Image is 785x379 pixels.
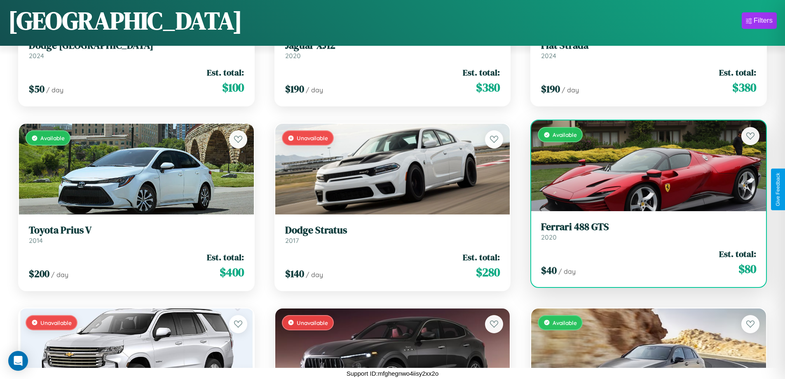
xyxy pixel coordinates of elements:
[46,86,63,94] span: / day
[553,131,577,138] span: Available
[541,233,557,241] span: 2020
[29,236,43,245] span: 2014
[40,134,65,141] span: Available
[285,224,500,245] a: Dodge Stratus2017
[558,267,576,275] span: / day
[207,251,244,263] span: Est. total:
[207,66,244,78] span: Est. total:
[29,267,49,280] span: $ 200
[29,40,244,52] h3: Dodge [GEOGRAPHIC_DATA]
[738,261,756,277] span: $ 80
[285,40,500,60] a: Jaguar XJ122020
[285,224,500,236] h3: Dodge Stratus
[541,52,556,60] span: 2024
[347,368,438,379] p: Support ID: mfghegnwo4iisy2xx2o
[51,271,68,279] span: / day
[476,79,500,96] span: $ 380
[285,236,299,245] span: 2017
[754,16,773,25] div: Filters
[719,66,756,78] span: Est. total:
[553,319,577,326] span: Available
[297,319,328,326] span: Unavailable
[742,12,777,29] button: Filters
[541,264,557,277] span: $ 40
[476,264,500,280] span: $ 280
[29,224,244,236] h3: Toyota Prius V
[541,221,756,233] h3: Ferrari 488 GTS
[285,52,301,60] span: 2020
[541,82,560,96] span: $ 190
[285,40,500,52] h3: Jaguar XJ12
[29,40,244,60] a: Dodge [GEOGRAPHIC_DATA]2024
[285,267,304,280] span: $ 140
[29,224,244,245] a: Toyota Prius V2014
[306,86,323,94] span: / day
[285,82,304,96] span: $ 190
[775,173,781,206] div: Give Feedback
[306,271,323,279] span: / day
[719,248,756,260] span: Est. total:
[29,52,44,60] span: 2024
[8,351,28,371] div: Open Intercom Messenger
[541,40,756,52] h3: Fiat Strada
[222,79,244,96] span: $ 100
[8,4,242,38] h1: [GEOGRAPHIC_DATA]
[732,79,756,96] span: $ 380
[541,221,756,241] a: Ferrari 488 GTS2020
[29,82,45,96] span: $ 50
[463,66,500,78] span: Est. total:
[541,40,756,60] a: Fiat Strada2024
[562,86,579,94] span: / day
[463,251,500,263] span: Est. total:
[40,319,72,326] span: Unavailable
[220,264,244,280] span: $ 400
[297,134,328,141] span: Unavailable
